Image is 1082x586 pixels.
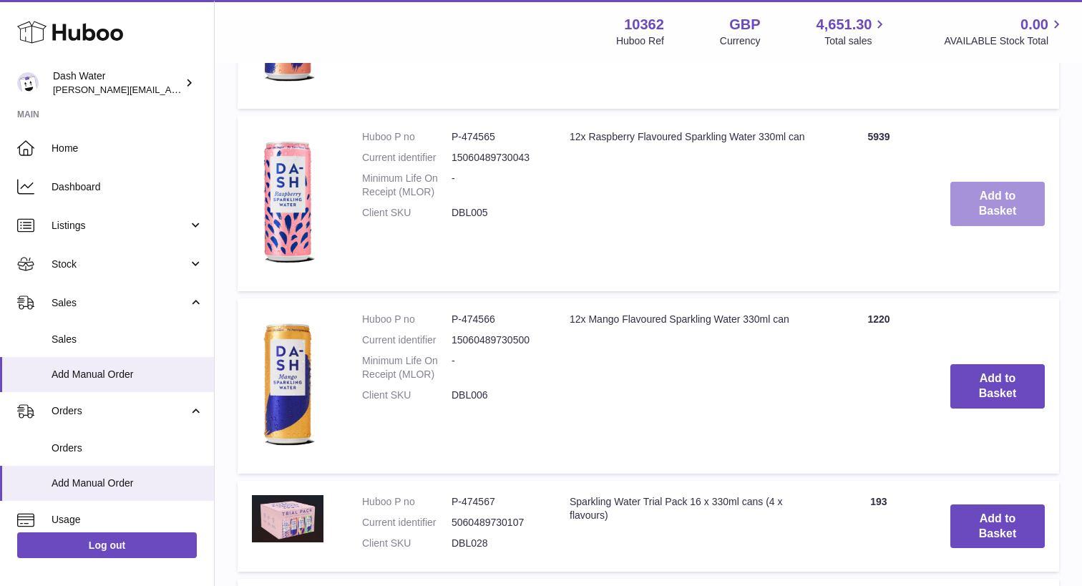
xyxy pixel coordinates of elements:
a: 4,651.30 Total sales [817,15,889,48]
td: Sparkling Water Trial Pack 16 x 330ml cans (4 x flavours) [555,481,822,572]
td: 193 [822,481,936,572]
div: Dash Water [53,69,182,97]
img: Sparkling Water Trial Pack 16 x 330ml cans (4 x flavours) [252,495,323,542]
dd: 5060489730107 [452,516,541,529]
dd: P-474566 [452,313,541,326]
dd: DBL006 [452,389,541,402]
span: Add Manual Order [52,477,203,490]
span: Listings [52,219,188,233]
td: 1220 [822,298,936,474]
dd: DBL028 [452,537,541,550]
span: 4,651.30 [817,15,872,34]
dt: Minimum Life On Receipt (MLOR) [362,354,452,381]
td: 12x Mango Flavoured Sparkling Water 330ml can [555,298,822,474]
a: 0.00 AVAILABLE Stock Total [944,15,1065,48]
span: Dashboard [52,180,203,194]
img: james@dash-water.com [17,72,39,94]
span: AVAILABLE Stock Total [944,34,1065,48]
span: Sales [52,333,203,346]
span: Usage [52,513,203,527]
dd: DBL005 [452,206,541,220]
dt: Huboo P no [362,313,452,326]
dd: - [452,172,541,199]
strong: 10362 [624,15,664,34]
span: Home [52,142,203,155]
a: Log out [17,532,197,558]
dd: 15060489730043 [452,151,541,165]
span: Orders [52,404,188,418]
dt: Minimum Life On Receipt (MLOR) [362,172,452,199]
span: Stock [52,258,188,271]
span: Sales [52,296,188,310]
div: Huboo Ref [616,34,664,48]
img: 12x Mango Flavoured Sparkling Water 330ml can [252,313,323,456]
img: 12x Raspberry Flavoured Sparkling Water 330ml can [252,130,323,273]
dt: Client SKU [362,206,452,220]
dd: P-474567 [452,495,541,509]
dt: Current identifier [362,151,452,165]
td: 5939 [822,116,936,291]
button: Add to Basket [950,504,1045,549]
span: Total sales [824,34,888,48]
dt: Client SKU [362,389,452,402]
dt: Huboo P no [362,495,452,509]
dt: Current identifier [362,333,452,347]
button: Add to Basket [950,182,1045,226]
dt: Current identifier [362,516,452,529]
button: Add to Basket [950,364,1045,409]
div: Currency [720,34,761,48]
dt: Client SKU [362,537,452,550]
span: [PERSON_NAME][EMAIL_ADDRESS][DOMAIN_NAME] [53,84,287,95]
span: 0.00 [1020,15,1048,34]
td: 12x Raspberry Flavoured Sparkling Water 330ml can [555,116,822,291]
dd: - [452,354,541,381]
span: Add Manual Order [52,368,203,381]
dd: P-474565 [452,130,541,144]
dd: 15060489730500 [452,333,541,347]
strong: GBP [729,15,760,34]
dt: Huboo P no [362,130,452,144]
span: Orders [52,441,203,455]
